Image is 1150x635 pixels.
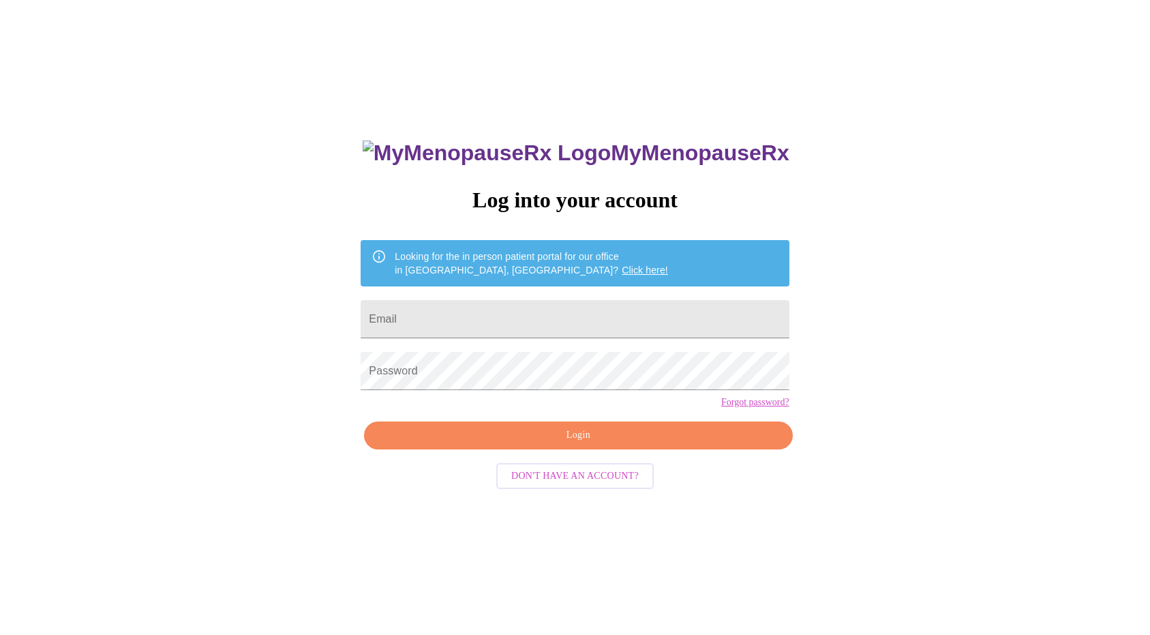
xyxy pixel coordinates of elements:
a: Don't have an account? [493,469,657,481]
a: Click here! [622,265,668,276]
h3: MyMenopauseRx [363,141,789,166]
div: Looking for the in person patient portal for our office in [GEOGRAPHIC_DATA], [GEOGRAPHIC_DATA]? [395,244,668,282]
span: Login [380,427,776,444]
img: MyMenopauseRx Logo [363,141,611,166]
h3: Log into your account [361,188,789,213]
button: Login [364,422,792,449]
span: Don't have an account? [511,468,639,485]
button: Don't have an account? [496,463,654,490]
a: Forgot password? [721,397,789,408]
